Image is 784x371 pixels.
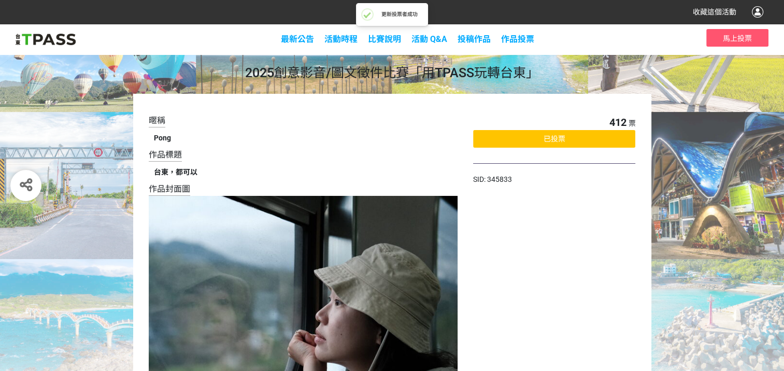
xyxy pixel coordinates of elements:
[609,116,626,129] span: 412
[149,150,182,160] span: 作品標題
[411,34,447,44] a: 活動 Q&A
[324,34,358,44] a: 活動時程
[693,8,736,16] span: 收藏這個活動
[149,116,165,125] span: 暱稱
[245,65,539,80] span: 2025創意影音/圖文徵件比賽「用TPASS玩轉台東」
[281,34,314,44] a: 最新公告
[628,119,635,127] span: 票
[368,34,401,44] a: 比賽說明
[149,184,190,194] span: 作品封面圖
[154,133,453,144] div: Pong
[458,34,491,44] span: 投稿作品
[544,135,565,143] span: 已投票
[154,167,453,178] div: 台東，都可以
[473,175,512,183] span: SID: 345833
[501,34,534,44] span: 作品投票
[16,32,76,47] img: 2025創意影音/圖文徵件比賽「用TPASS玩轉台東」
[723,34,752,42] span: 馬上投票
[706,29,768,47] button: 馬上投票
